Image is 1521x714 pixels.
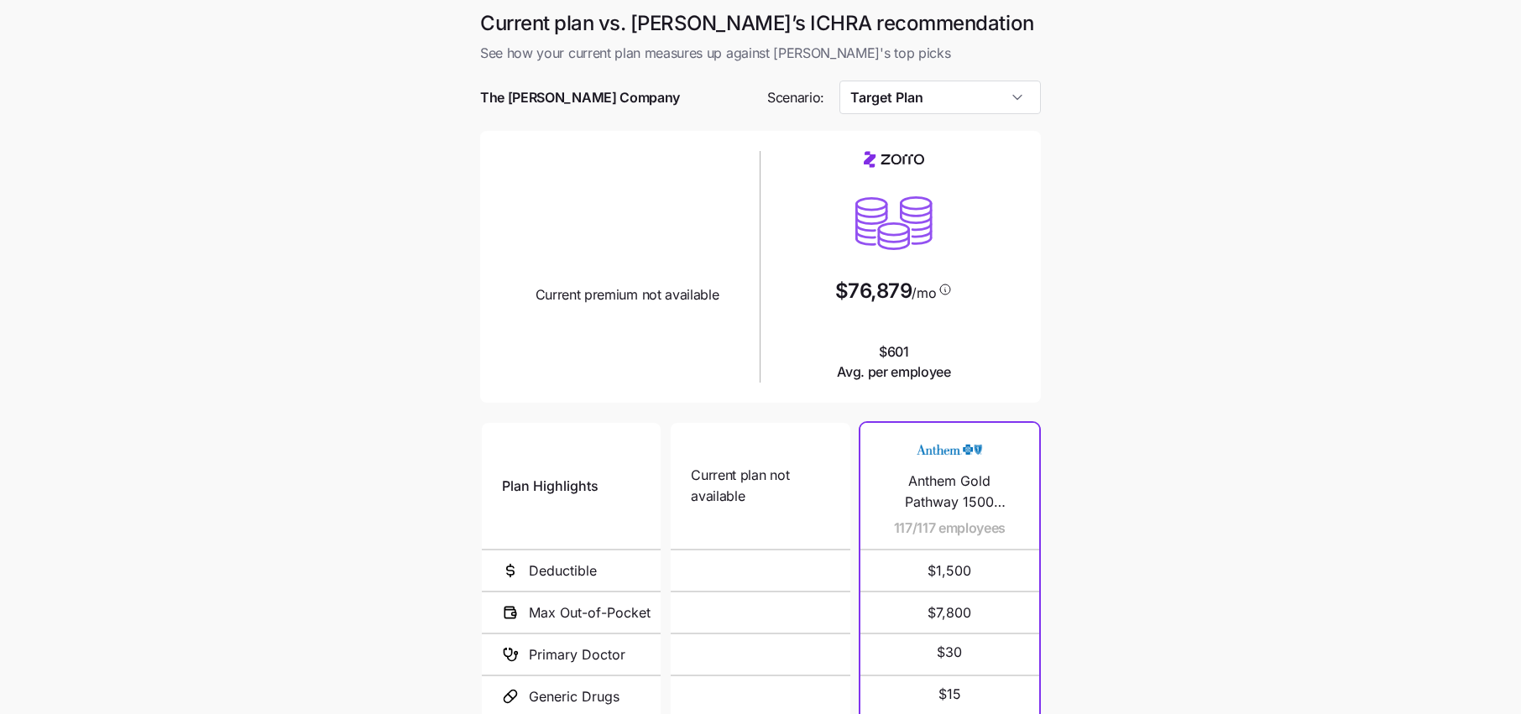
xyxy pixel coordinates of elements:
[881,550,1019,591] span: $1,500
[529,560,597,581] span: Deductible
[937,642,962,663] span: $30
[938,684,961,705] span: $15
[881,592,1019,633] span: $7,800
[480,10,1041,36] h1: Current plan vs. [PERSON_NAME]’s ICHRA recommendation
[881,471,1019,513] span: Anthem Gold Pathway 1500 Standard ($0 Virtual PCP + $0 Select Drugs + Incentives)
[536,284,719,305] span: Current premium not available
[835,281,912,301] span: $76,879
[837,362,951,383] span: Avg. per employee
[502,476,598,497] span: Plan Highlights
[912,286,936,300] span: /mo
[691,465,829,507] span: Current plan not available
[529,644,625,665] span: Primary Doctor
[480,43,1041,64] span: See how your current plan measures up against [PERSON_NAME]'s top picks
[480,87,680,108] span: The [PERSON_NAME] Company
[894,518,1006,539] span: 117/117 employees
[529,686,619,707] span: Generic Drugs
[916,433,983,465] img: Carrier
[767,87,824,108] span: Scenario:
[837,341,951,383] span: $601
[529,602,651,623] span: Max Out-of-Pocket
